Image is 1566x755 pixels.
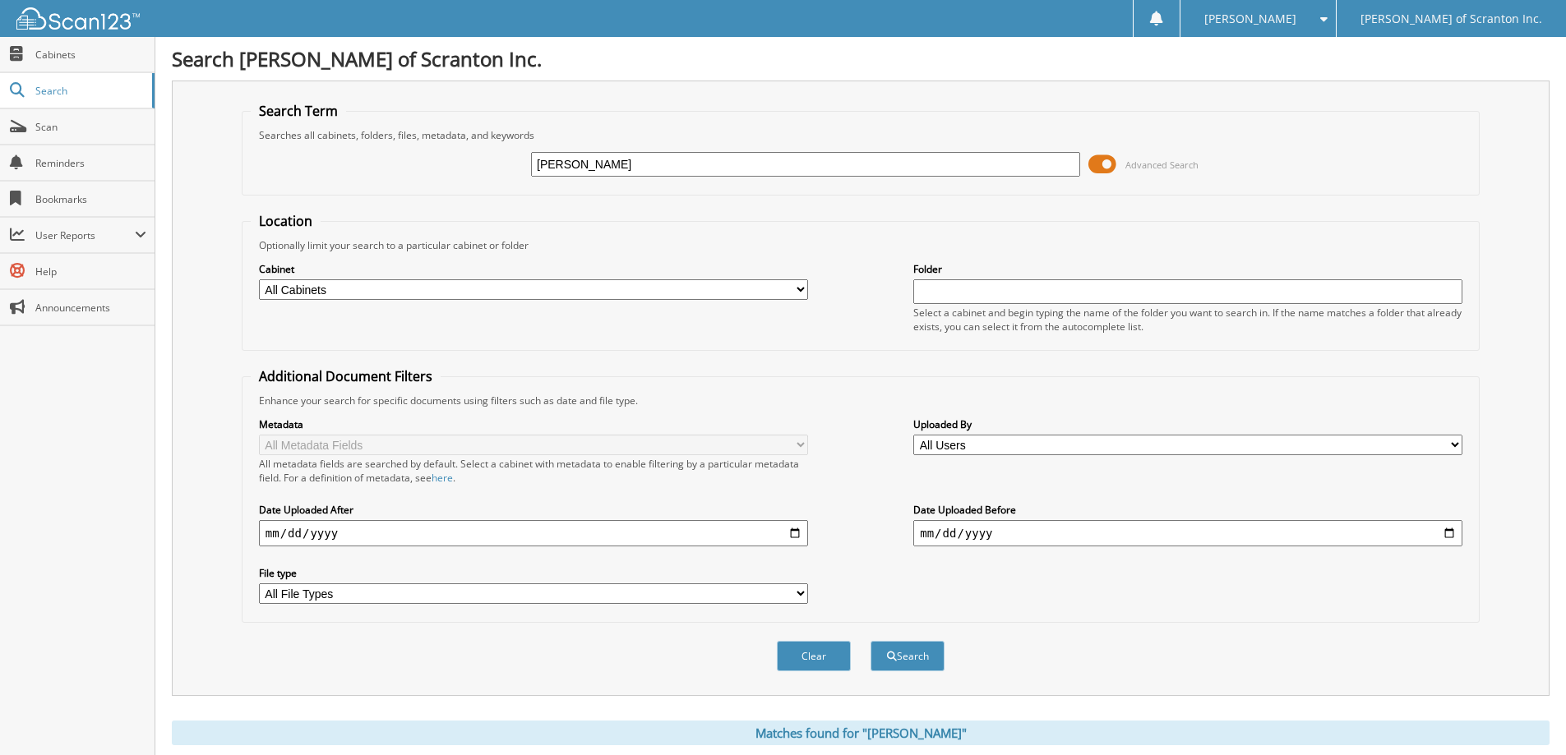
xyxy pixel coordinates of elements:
span: Scan [35,120,146,134]
img: scan123-logo-white.svg [16,7,140,30]
span: [PERSON_NAME] [1204,14,1296,24]
span: Reminders [35,156,146,170]
label: File type [259,566,808,580]
label: Metadata [259,417,808,431]
div: All metadata fields are searched by default. Select a cabinet with metadata to enable filtering b... [259,457,808,485]
span: Announcements [35,301,146,315]
span: [PERSON_NAME] of Scranton Inc. [1360,14,1542,24]
div: Enhance your search for specific documents using filters such as date and file type. [251,394,1471,407]
span: Advanced Search [1125,159,1199,171]
label: Date Uploaded After [259,503,808,517]
legend: Additional Document Filters [251,367,441,385]
h1: Search [PERSON_NAME] of Scranton Inc. [172,45,1550,72]
span: Cabinets [35,48,146,62]
div: Select a cabinet and begin typing the name of the folder you want to search in. If the name match... [913,306,1462,334]
input: end [913,520,1462,546]
div: Optionally limit your search to a particular cabinet or folder [251,238,1471,252]
button: Search [871,641,945,671]
label: Uploaded By [913,417,1462,431]
legend: Location [251,212,321,230]
span: Search [35,84,144,98]
span: Bookmarks [35,192,146,206]
label: Folder [913,262,1462,276]
label: Date Uploaded Before [913,503,1462,517]
legend: Search Term [251,102,346,120]
div: Matches found for "[PERSON_NAME]" [172,720,1550,745]
input: start [259,520,808,546]
div: Searches all cabinets, folders, files, metadata, and keywords [251,128,1471,142]
span: User Reports [35,228,135,242]
a: here [432,471,453,485]
label: Cabinet [259,262,808,276]
button: Clear [777,641,851,671]
span: Help [35,265,146,279]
